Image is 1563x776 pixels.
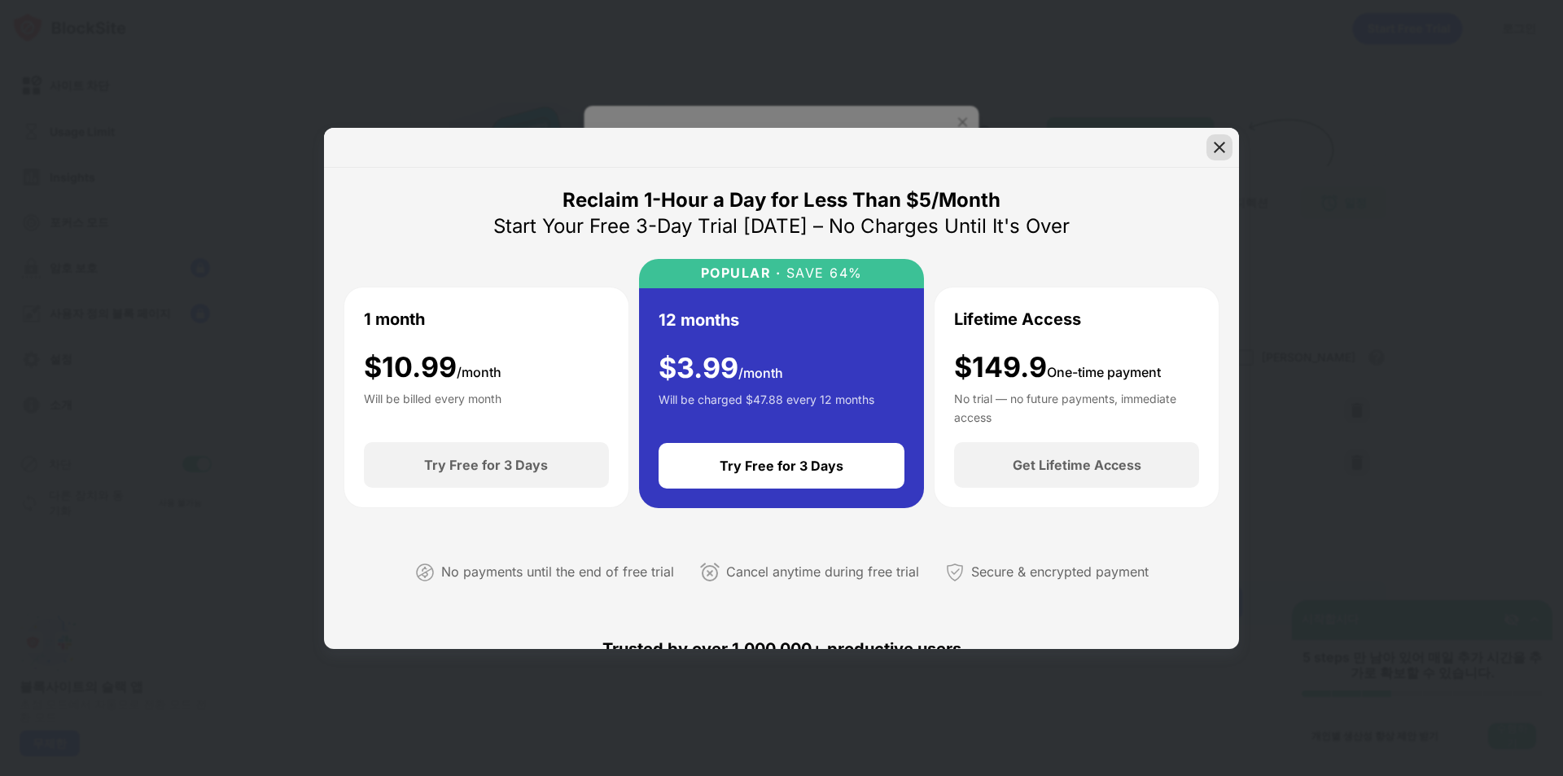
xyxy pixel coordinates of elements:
div: Lifetime Access [954,307,1081,331]
div: 1 month [364,307,425,331]
div: $ 3.99 [659,352,783,385]
span: /month [738,365,783,381]
div: $149.9 [954,351,1161,384]
div: Will be charged $47.88 every 12 months [659,391,874,423]
img: secured-payment [945,563,965,582]
div: Reclaim 1-Hour a Day for Less Than $5/Month [563,187,1000,213]
div: No payments until the end of free trial [441,560,674,584]
div: Will be billed every month [364,390,501,423]
span: /month [457,364,501,380]
img: not-paying [415,563,435,582]
span: One-time payment [1047,364,1161,380]
div: Try Free for 3 Days [424,457,548,473]
div: Try Free for 3 Days [720,458,843,474]
div: Start Your Free 3-Day Trial [DATE] – No Charges Until It's Over [493,213,1070,239]
div: Secure & encrypted payment [971,560,1149,584]
div: Cancel anytime during free trial [726,560,919,584]
div: 12 months [659,308,739,332]
div: Trusted by over 1,000,000+ productive users [344,610,1219,688]
div: Get Lifetime Access [1013,457,1141,473]
div: POPULAR · [701,265,781,281]
div: $ 10.99 [364,351,501,384]
img: cancel-anytime [700,563,720,582]
div: SAVE 64% [781,265,863,281]
div: No trial — no future payments, immediate access [954,390,1199,423]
